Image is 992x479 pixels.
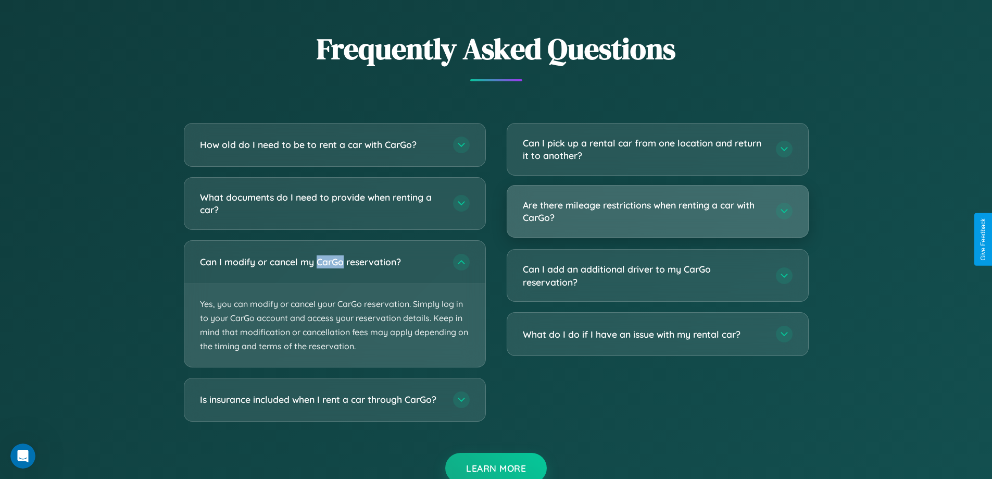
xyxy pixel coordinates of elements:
h3: What documents do I need to provide when renting a car? [200,191,443,216]
h3: Is insurance included when I rent a car through CarGo? [200,393,443,406]
p: Yes, you can modify or cancel your CarGo reservation. Simply log in to your CarGo account and acc... [184,284,485,367]
h3: Can I add an additional driver to my CarGo reservation? [523,263,765,288]
h3: What do I do if I have an issue with my rental car? [523,328,765,341]
h3: Can I modify or cancel my CarGo reservation? [200,255,443,268]
h3: Are there mileage restrictions when renting a car with CarGo? [523,199,765,224]
div: Give Feedback [980,218,987,261]
iframe: Intercom live chat [10,444,35,469]
h3: How old do I need to be to rent a car with CarGo? [200,138,443,151]
h3: Can I pick up a rental car from one location and return it to another? [523,137,765,162]
h2: Frequently Asked Questions [184,29,809,69]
